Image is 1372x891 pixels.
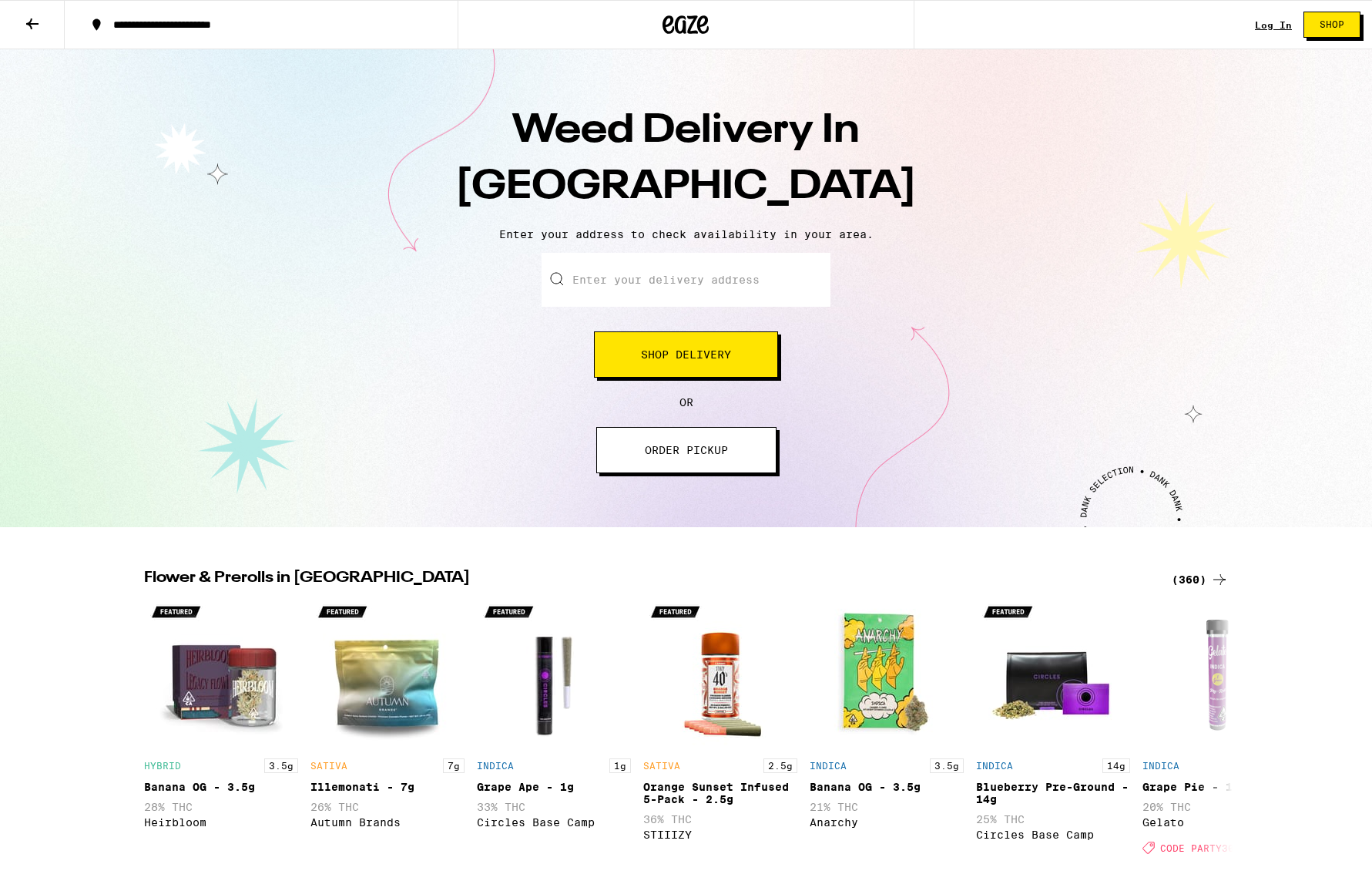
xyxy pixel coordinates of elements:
[310,761,347,771] p: SATIVA
[643,761,680,771] p: SATIVA
[930,758,964,773] p: 3.5g
[1142,597,1297,862] div: Open page for Grape Pie - 1g from Gelato
[542,253,830,307] input: Enter your delivery address
[477,597,631,751] img: Circles Base Camp - Grape Ape - 1g
[976,781,1130,805] div: Blueberry Pre-Ground - 14g
[1142,801,1297,813] p: 20% THC
[810,801,964,813] p: 21% THC
[477,801,631,813] p: 33% THC
[144,816,298,829] div: Heirbloom
[477,781,631,793] div: Grape Ape - 1g
[641,349,731,360] span: Shop Delivery
[144,597,298,751] img: Heirbloom - Banana OG - 3.5g
[810,816,964,829] div: Anarchy
[643,829,797,841] div: STIIIZY
[1160,842,1234,852] span: CODE PARTY30
[1255,20,1292,30] a: Log In
[1142,781,1297,793] div: Grape Pie - 1g
[1320,20,1344,29] span: Shop
[264,758,298,773] p: 3.5g
[810,597,964,751] img: Anarchy - Banana OG - 3.5g
[679,396,693,409] span: OR
[310,597,465,862] div: Open page for Illemonati - 7g from Autumn Brands
[596,427,777,473] button: ORDER PICKUP
[643,813,797,825] p: 36% THC
[310,816,465,829] div: Autumn Brands
[645,445,728,456] span: ORDER PICKUP
[310,597,465,751] img: Autumn Brands - Illemonati - 7g
[1102,758,1130,773] p: 14g
[976,813,1130,825] p: 25% THC
[1142,761,1179,771] p: INDICA
[477,761,514,771] p: INDICA
[477,816,631,829] div: Circles Base Camp
[477,597,631,862] div: Open page for Grape Ape - 1g from Circles Base Camp
[310,801,465,813] p: 26% THC
[144,801,298,813] p: 28% THC
[810,781,964,793] div: Banana OG - 3.5g
[810,597,964,862] div: Open page for Banana OG - 3.5g from Anarchy
[443,758,465,773] p: 7g
[976,829,1130,841] div: Circles Base Camp
[144,781,298,793] div: Banana OG - 3.5g
[976,761,1013,771] p: INDICA
[643,597,797,862] div: Open page for Orange Sunset Infused 5-Pack - 2.5g from STIIIZY
[810,761,847,771] p: INDICA
[455,167,917,207] span: [GEOGRAPHIC_DATA]
[144,761,181,771] p: HYBRID
[594,331,778,378] button: Shop Delivery
[609,758,631,773] p: 1g
[310,781,465,793] div: Illemonati - 7g
[144,597,298,862] div: Open page for Banana OG - 3.5g from Heirbloom
[15,228,1357,240] p: Enter your address to check availability in your area.
[417,103,956,216] h1: Weed Delivery In
[1142,597,1297,751] img: Gelato - Grape Pie - 1g
[643,781,797,805] div: Orange Sunset Infused 5-Pack - 2.5g
[976,597,1130,862] div: Open page for Blueberry Pre-Ground - 14g from Circles Base Camp
[1172,570,1229,589] a: (360)
[144,570,1153,589] h2: Flower & Prerolls in [GEOGRAPHIC_DATA]
[976,597,1130,751] img: Circles Base Camp - Blueberry Pre-Ground - 14g
[1292,12,1372,38] a: Shop
[1303,12,1360,38] button: Shop
[1142,816,1297,829] div: Gelato
[763,758,797,773] p: 2.5g
[643,597,797,751] img: STIIIZY - Orange Sunset Infused 5-Pack - 2.5g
